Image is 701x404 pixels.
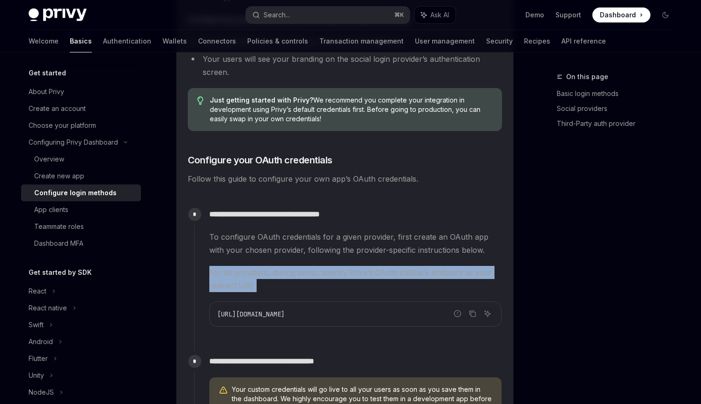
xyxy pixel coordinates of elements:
div: Unity [29,370,44,381]
strong: Just getting started with Privy? [210,96,313,104]
a: Transaction management [319,30,404,52]
li: Your users will see your branding on the social login provider’s authentication screen. [188,52,502,79]
button: Search...⌘K [246,7,410,23]
span: On this page [566,71,608,82]
span: To configure OAuth credentials for a given provider, first create an OAuth app with your chosen p... [209,230,502,257]
svg: Warning [219,386,228,395]
a: API reference [561,30,606,52]
div: Choose your platform [29,120,96,131]
button: Copy the contents from the code block [466,308,479,320]
a: Dashboard MFA [21,235,141,252]
a: Connectors [198,30,236,52]
a: Security [486,30,513,52]
div: Overview [34,154,64,165]
a: About Privy [21,83,141,100]
a: Teammate roles [21,218,141,235]
button: Ask AI [481,308,494,320]
div: Create an account [29,103,86,114]
a: Recipes [524,30,550,52]
div: Configuring Privy Dashboard [29,137,118,148]
a: Basics [70,30,92,52]
a: App clients [21,201,141,218]
a: Wallets [162,30,187,52]
a: Authentication [103,30,151,52]
a: Support [555,10,581,20]
div: Dashboard MFA [34,238,83,249]
a: Choose your platform [21,117,141,134]
div: Android [29,336,53,347]
img: dark logo [29,8,87,22]
a: Policies & controls [247,30,308,52]
span: Ask AI [430,10,449,20]
a: Create new app [21,168,141,184]
a: Demo [525,10,544,20]
a: User management [415,30,475,52]
button: Toggle dark mode [658,7,673,22]
a: Third-Party auth provider [557,116,680,131]
div: Create new app [34,170,84,182]
span: Dashboard [600,10,636,20]
div: Flutter [29,353,48,364]
a: Welcome [29,30,59,52]
span: ⌘ K [394,11,404,19]
div: Swift [29,319,44,331]
a: Overview [21,151,141,168]
span: [URL][DOMAIN_NAME] [217,310,285,318]
div: Search... [264,9,290,21]
button: Report incorrect code [451,308,464,320]
div: Teammate roles [34,221,84,232]
div: NodeJS [29,387,54,398]
div: React native [29,302,67,314]
button: Ask AI [414,7,456,23]
a: Create an account [21,100,141,117]
h5: Get started [29,67,66,79]
h5: Get started by SDK [29,267,92,278]
div: App clients [34,204,68,215]
a: Dashboard [592,7,650,22]
div: Configure login methods [34,187,117,198]
svg: Tip [197,96,204,105]
div: About Privy [29,86,64,97]
span: Follow this guide to configure your own app’s OAuth credentials. [188,172,502,185]
a: Basic login methods [557,86,680,101]
span: Configure your OAuth credentials [188,154,332,167]
span: For all providers, during setup, specify Privy’s OAuth callback endpoint as your redirect URI: [209,266,502,292]
div: React [29,286,46,297]
span: We recommend you complete your integration in development using Privy’s default credentials first... [210,95,493,124]
a: Social providers [557,101,680,116]
a: Configure login methods [21,184,141,201]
